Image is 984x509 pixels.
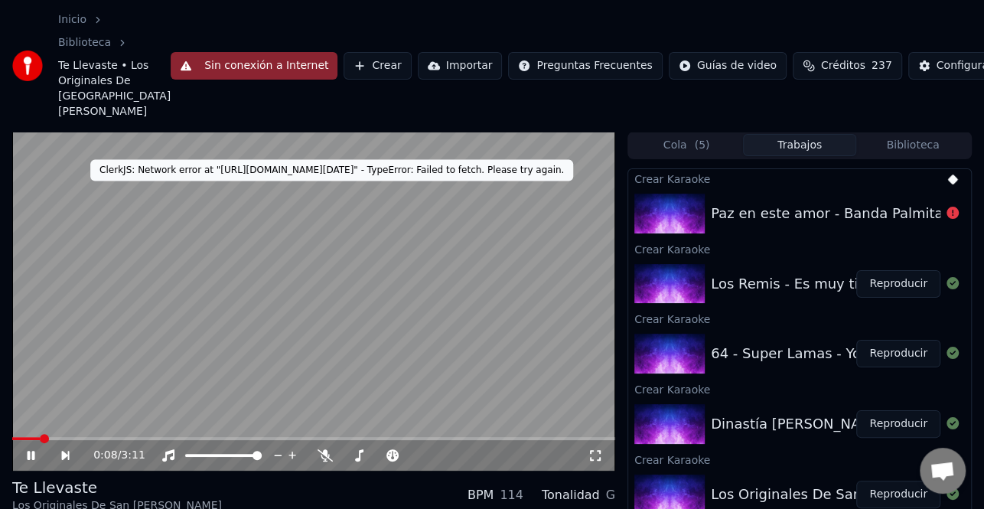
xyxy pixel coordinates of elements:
[58,12,86,28] a: Inicio
[821,58,865,73] span: Créditos
[628,380,971,398] div: Crear Karaoke
[93,448,117,463] span: 0:08
[12,477,222,498] div: Te Llevaste
[542,486,600,504] div: Tonalidad
[93,448,130,463] div: /
[872,58,892,73] span: 237
[12,51,43,81] img: youka
[58,35,111,51] a: Biblioteca
[628,169,971,188] div: Crear Karaoke
[628,240,971,258] div: Crear Karaoke
[856,134,969,156] button: Biblioteca
[920,448,966,494] a: Chat abierto
[669,52,787,80] button: Guías de video
[344,52,411,80] button: Crear
[856,481,940,508] button: Reproducir
[856,270,940,298] button: Reproducir
[58,58,171,119] span: Te Llevaste • Los Originales De [GEOGRAPHIC_DATA][PERSON_NAME]
[508,52,662,80] button: Preguntas Frecuentes
[711,343,965,364] div: 64 - Super Lamas - Yo Quiero Chupar
[606,486,615,504] div: G
[121,448,145,463] span: 3:11
[630,134,743,156] button: Cola
[628,309,971,328] div: Crear Karaoke
[90,160,573,181] div: ClerkJS: Network error at "[URL][DOMAIN_NAME][DATE]" - TypeError: Failed to fetch. Please try again.
[418,52,503,80] button: Importar
[793,52,902,80] button: Créditos237
[58,12,171,119] nav: breadcrumb
[628,450,971,468] div: Crear Karaoke
[856,410,940,438] button: Reproducir
[500,486,523,504] div: 114
[743,134,856,156] button: Trabajos
[711,273,892,295] div: Los Remis - Es muy ti Vida
[856,340,940,367] button: Reproducir
[468,486,494,504] div: BPM
[171,52,337,80] button: Sin conexión a Internet
[694,138,709,153] span: ( 5 )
